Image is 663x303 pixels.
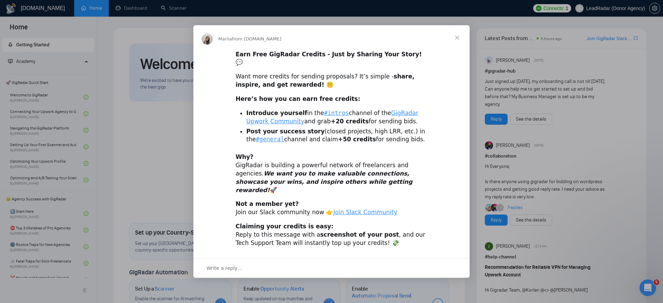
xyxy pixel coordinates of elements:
[236,95,360,102] b: Here’s how you can earn free credits:
[324,110,349,116] a: #intros
[320,231,399,238] b: screenshot of your post
[236,51,422,58] b: Earn Free GigRadar Credits - Just by Sharing Your Story!
[202,34,213,45] img: Profile image for Mariia
[331,118,369,125] b: +20 credits
[236,153,427,194] div: GigRadar is building a powerful network of freelancers and agencies. 🚀
[193,258,470,278] div: Open conversation and reply
[246,109,427,126] li: in the channel of the and grab for sending bids.
[218,36,232,41] span: Mariia
[236,200,299,207] b: Not a member yet?
[246,128,325,135] b: Post your success story
[232,36,281,41] span: from [DOMAIN_NAME]
[246,127,427,144] li: (closed projects, high LRR, etc.) in the channel and claim for sending bids.
[338,136,376,143] b: +50 credits
[236,50,427,67] div: 💬
[236,170,412,193] i: We want you to make valuable connections, showcase your wins, and inspire others while getting re...
[333,209,397,216] a: Join Slack Community
[206,264,242,273] span: Write a reply…
[246,110,307,116] b: Introduce yourself
[236,153,253,160] b: Why?
[236,222,427,247] div: Reply to this message with a , and our Tech Support Team will instantly top up your credits! 💸
[236,223,334,230] b: Claiming your credits is easy:
[246,110,418,125] a: GigRadar Upwork Community
[236,73,427,89] div: Want more credits for sending proposals? It’s simple -
[236,200,427,217] div: Join our Slack community now 👉
[445,25,470,50] span: Close
[256,136,284,143] a: #general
